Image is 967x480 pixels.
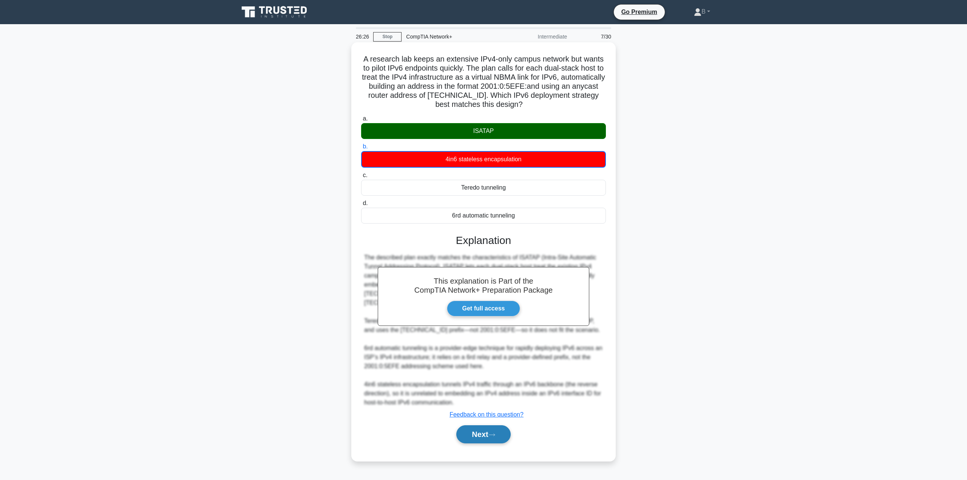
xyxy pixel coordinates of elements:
a: Feedback on this question? [450,411,524,418]
a: Get full access [447,301,521,316]
div: The described plan exactly matches the characteristics of ISATAP (Intra-Site Automatic Tunnel Add... [364,253,603,407]
div: 4in6 stateless encapsulation [361,151,606,168]
div: ISATAP [361,123,606,139]
a: B [676,4,728,19]
button: Next [456,425,510,443]
span: a. [363,115,368,122]
ipv4: and using an anycast router address of [TECHNICAL_ID]. Which IPv6 deployment strategy best matche... [368,82,599,108]
div: Teredo tunneling [361,180,606,196]
div: 6rd automatic tunneling [361,208,606,224]
div: 7/30 [572,29,616,44]
h3: Explanation [366,234,601,247]
a: Stop [373,32,402,42]
div: Intermediate [505,29,572,44]
div: 26:26 [351,29,373,44]
span: d. [363,200,368,206]
div: CompTIA Network+ [402,29,505,44]
a: Go Premium [617,7,662,17]
span: c. [363,172,367,178]
h5: A research lab keeps an extensive IPv4-only campus network but wants to pilot IPv6 endpoints quic... [360,54,607,110]
span: b. [363,143,368,150]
